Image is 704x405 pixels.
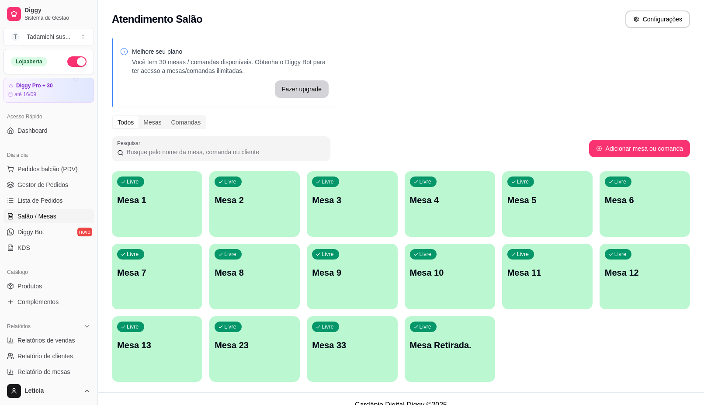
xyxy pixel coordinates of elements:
[3,365,94,379] a: Relatório de mesas
[307,316,397,382] button: LivreMesa 33
[113,116,139,128] div: Todos
[517,178,529,185] p: Livre
[17,336,75,345] span: Relatórios de vendas
[224,251,236,258] p: Livre
[17,243,30,252] span: KDS
[3,148,94,162] div: Dia a dia
[17,126,48,135] span: Dashboard
[112,171,202,237] button: LivreMesa 1
[3,3,94,24] a: DiggySistema de Gestão
[11,57,47,66] div: Loja aberta
[16,83,53,89] article: Diggy Pro + 30
[307,171,397,237] button: LivreMesa 3
[3,349,94,363] a: Relatório de clientes
[3,295,94,309] a: Complementos
[517,251,529,258] p: Livre
[124,148,325,156] input: Pesquisar
[17,352,73,360] span: Relatório de clientes
[215,194,295,206] p: Mesa 2
[614,178,627,185] p: Livre
[17,367,70,376] span: Relatório de mesas
[127,178,139,185] p: Livre
[127,251,139,258] p: Livre
[209,171,300,237] button: LivreMesa 2
[112,244,202,309] button: LivreMesa 7
[117,267,197,279] p: Mesa 7
[405,244,495,309] button: LivreMesa 10
[3,279,94,293] a: Produtos
[405,316,495,382] button: LivreMesa Retirada.
[405,171,495,237] button: LivreMesa 4
[215,267,295,279] p: Mesa 8
[3,28,94,45] button: Select a team
[17,212,56,221] span: Salão / Mesas
[117,139,143,147] label: Pesquisar
[502,244,593,309] button: LivreMesa 11
[224,178,236,185] p: Livre
[3,381,94,402] button: Leticia
[312,339,392,351] p: Mesa 33
[410,267,490,279] p: Mesa 10
[132,58,329,75] p: Você tem 30 mesas / comandas disponíveis. Obtenha o Diggy Bot para ter acesso a mesas/comandas il...
[307,244,397,309] button: LivreMesa 9
[3,178,94,192] a: Gestor de Pedidos
[209,244,300,309] button: LivreMesa 8
[224,323,236,330] p: Livre
[17,165,78,173] span: Pedidos balcão (PDV)
[3,333,94,347] a: Relatórios de vendas
[24,7,90,14] span: Diggy
[410,339,490,351] p: Mesa Retirada.
[24,387,80,395] span: Leticia
[67,56,87,67] button: Alterar Status
[127,323,139,330] p: Livre
[312,194,392,206] p: Mesa 3
[605,267,685,279] p: Mesa 12
[312,267,392,279] p: Mesa 9
[112,12,202,26] h2: Atendimento Salão
[275,80,329,98] button: Fazer upgrade
[117,339,197,351] p: Mesa 13
[17,180,68,189] span: Gestor de Pedidos
[3,162,94,176] button: Pedidos balcão (PDV)
[3,194,94,208] a: Lista de Pedidos
[7,323,31,330] span: Relatórios
[3,110,94,124] div: Acesso Rápido
[3,225,94,239] a: Diggy Botnovo
[112,316,202,382] button: LivreMesa 13
[27,32,70,41] div: Tadamichi sus ...
[117,194,197,206] p: Mesa 1
[17,298,59,306] span: Complementos
[3,241,94,255] a: KDS
[600,244,690,309] button: LivreMesa 12
[614,251,627,258] p: Livre
[3,265,94,279] div: Catálogo
[11,32,20,41] span: T
[322,251,334,258] p: Livre
[24,14,90,21] span: Sistema de Gestão
[605,194,685,206] p: Mesa 6
[17,228,44,236] span: Diggy Bot
[507,267,587,279] p: Mesa 11
[17,282,42,291] span: Produtos
[410,194,490,206] p: Mesa 4
[14,91,36,98] article: até 16/09
[3,124,94,138] a: Dashboard
[322,323,334,330] p: Livre
[502,171,593,237] button: LivreMesa 5
[17,196,63,205] span: Lista de Pedidos
[139,116,166,128] div: Mesas
[166,116,206,128] div: Comandas
[322,178,334,185] p: Livre
[625,10,690,28] button: Configurações
[209,316,300,382] button: LivreMesa 23
[420,323,432,330] p: Livre
[600,171,690,237] button: LivreMesa 6
[420,251,432,258] p: Livre
[507,194,587,206] p: Mesa 5
[3,78,94,103] a: Diggy Pro + 30até 16/09
[132,47,329,56] p: Melhore seu plano
[3,209,94,223] a: Salão / Mesas
[589,140,690,157] button: Adicionar mesa ou comanda
[420,178,432,185] p: Livre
